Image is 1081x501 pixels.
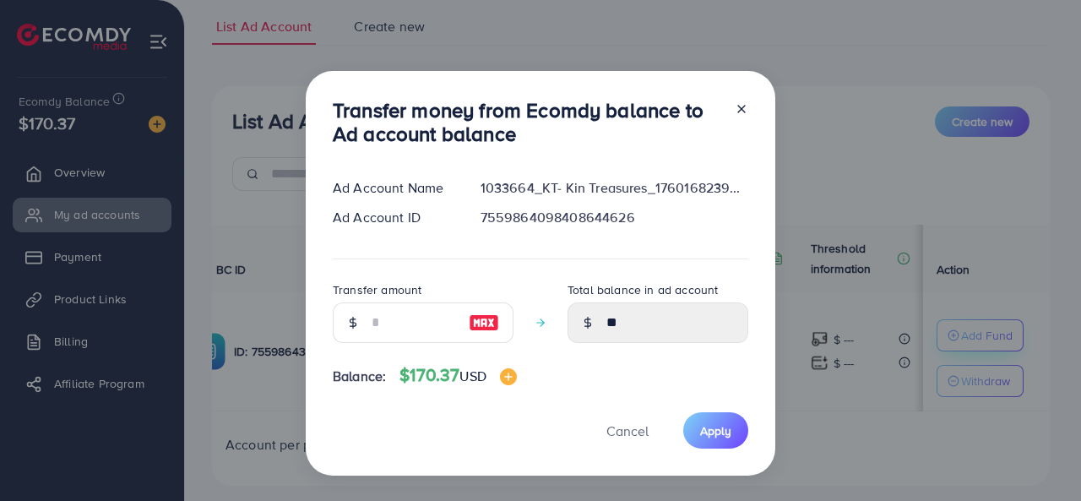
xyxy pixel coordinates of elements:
div: 1033664_KT- Kin Treasures_1760168239079 [467,178,762,198]
span: USD [459,367,486,385]
h4: $170.37 [399,365,517,386]
div: 7559864098408644626 [467,208,762,227]
h3: Transfer money from Ecomdy balance to Ad account balance [333,98,721,147]
div: Ad Account Name [319,178,467,198]
div: Ad Account ID [319,208,467,227]
span: Apply [700,422,731,439]
img: image [500,368,517,385]
label: Transfer amount [333,281,421,298]
span: Cancel [606,422,649,440]
span: Balance: [333,367,386,386]
img: image [469,313,499,333]
iframe: Chat [1009,425,1068,488]
button: Cancel [585,412,670,449]
button: Apply [683,412,748,449]
label: Total balance in ad account [568,281,718,298]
